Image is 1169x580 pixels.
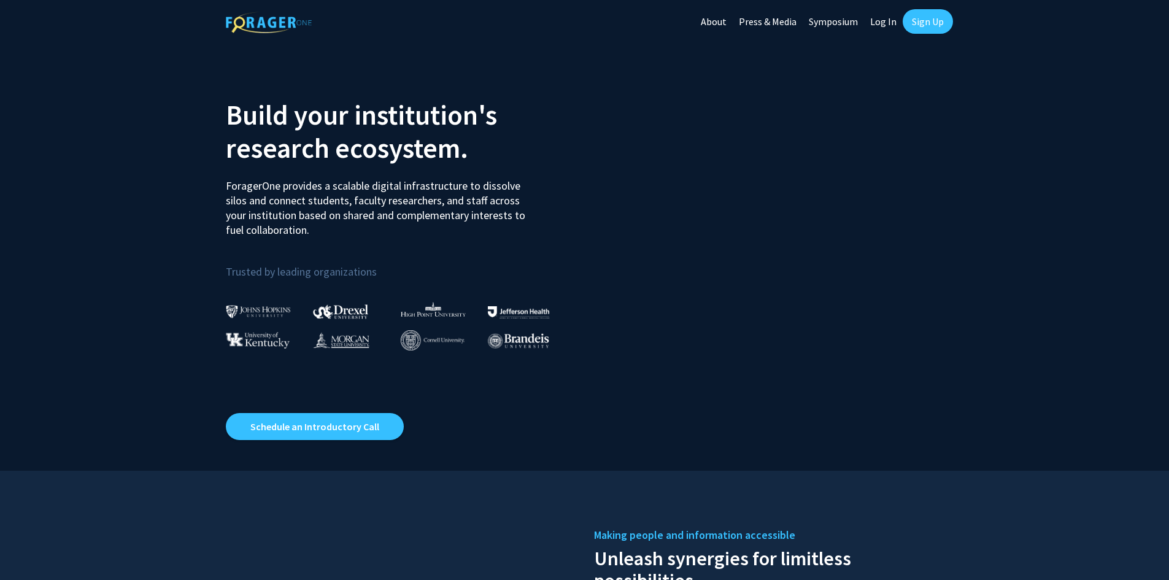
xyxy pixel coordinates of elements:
img: Thomas Jefferson University [488,306,549,318]
img: Johns Hopkins University [226,305,291,318]
p: ForagerOne provides a scalable digital infrastructure to dissolve silos and connect students, fac... [226,169,534,238]
img: ForagerOne Logo [226,12,312,33]
a: Opens in a new tab [226,413,404,440]
h2: Build your institution's research ecosystem. [226,98,576,164]
h5: Making people and information accessible [594,526,944,544]
img: Brandeis University [488,333,549,349]
img: High Point University [401,302,466,317]
a: Sign Up [903,9,953,34]
img: Drexel University [313,304,368,319]
p: Trusted by leading organizations [226,247,576,281]
img: Morgan State University [313,332,369,348]
img: University of Kentucky [226,332,290,349]
img: Cornell University [401,330,465,350]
